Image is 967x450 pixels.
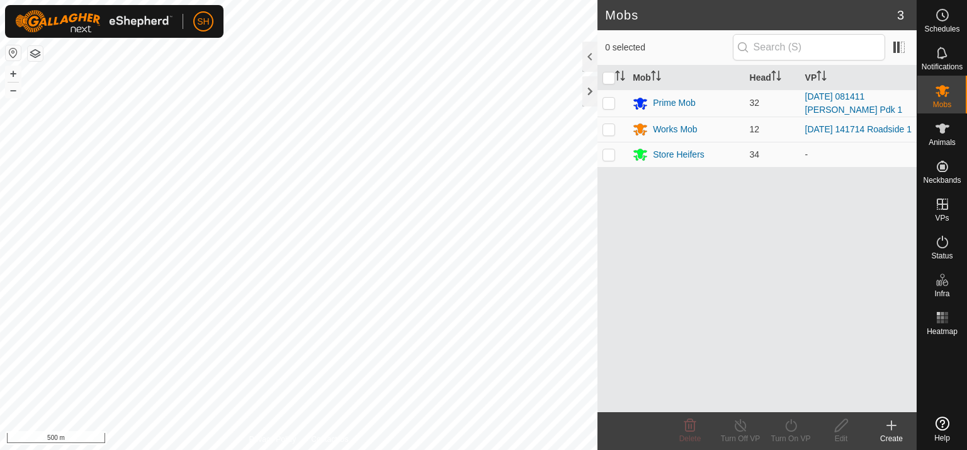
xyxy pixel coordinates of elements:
[745,66,800,90] th: Head
[931,252,953,260] span: Status
[6,83,21,98] button: –
[615,72,625,83] p-sorticon: Activate to sort
[15,10,172,33] img: Gallagher Logo
[605,41,732,54] span: 0 selected
[929,139,956,146] span: Animals
[28,46,43,61] button: Map Layers
[917,412,967,447] a: Help
[653,96,696,110] div: Prime Mob
[897,6,904,25] span: 3
[715,433,766,444] div: Turn Off VP
[805,124,912,134] a: [DATE] 141714 Roadside 1
[6,66,21,81] button: +
[653,123,698,136] div: Works Mob
[923,176,961,184] span: Neckbands
[679,434,701,443] span: Delete
[771,72,781,83] p-sorticon: Activate to sort
[805,91,903,115] a: [DATE] 081411 [PERSON_NAME] Pdk 1
[6,45,21,61] button: Reset Map
[766,433,816,444] div: Turn On VP
[933,101,951,108] span: Mobs
[651,72,661,83] p-sorticon: Activate to sort
[750,149,760,159] span: 34
[935,214,949,222] span: VPs
[800,142,917,167] td: -
[927,328,958,335] span: Heatmap
[816,433,866,444] div: Edit
[733,34,885,61] input: Search (S)
[924,25,959,33] span: Schedules
[605,8,897,23] h2: Mobs
[750,124,760,134] span: 12
[249,434,297,445] a: Privacy Policy
[922,63,963,71] span: Notifications
[197,15,209,28] span: SH
[750,98,760,108] span: 32
[866,433,917,444] div: Create
[628,66,744,90] th: Mob
[934,434,950,442] span: Help
[653,148,704,161] div: Store Heifers
[311,434,348,445] a: Contact Us
[934,290,949,297] span: Infra
[817,72,827,83] p-sorticon: Activate to sort
[800,66,917,90] th: VP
